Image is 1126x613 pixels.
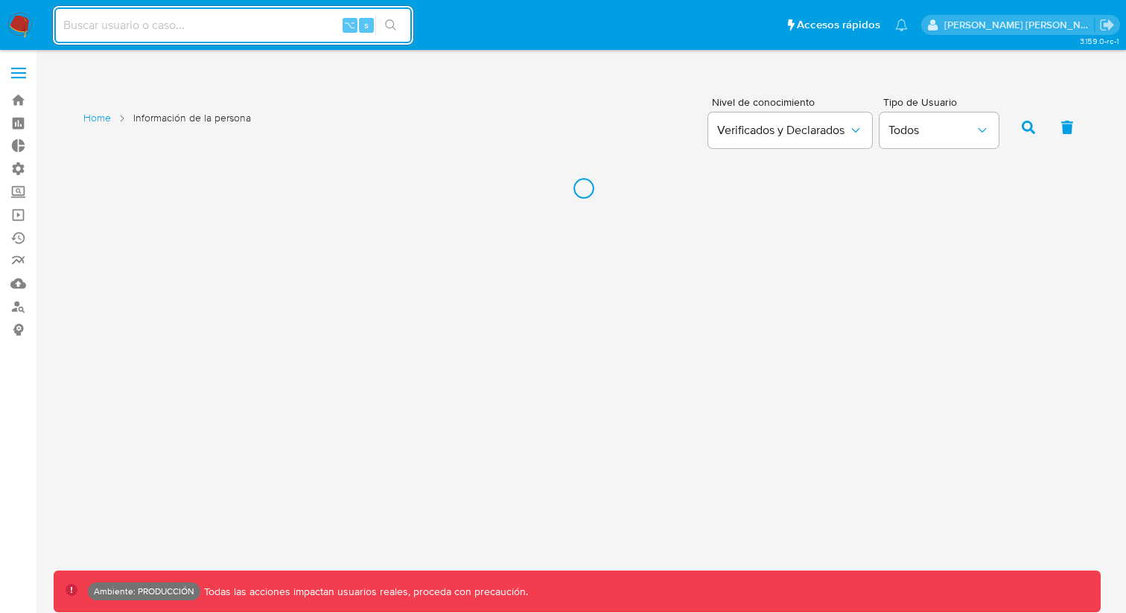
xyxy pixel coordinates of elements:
[888,123,975,138] span: Todos
[364,18,369,32] span: s
[883,97,1002,107] span: Tipo de Usuario
[708,112,872,148] button: Verificados y Declarados
[133,111,251,125] span: Información de la persona
[712,97,871,107] span: Nivel de conocimiento
[717,123,848,138] span: Verificados y Declarados
[83,105,251,147] nav: List of pages
[880,112,999,148] button: Todos
[895,19,908,31] a: Notificaciones
[94,588,194,594] p: Ambiente: PRODUCCIÓN
[797,17,880,33] span: Accesos rápidos
[54,16,412,35] input: Buscar usuario o caso...
[83,111,111,125] a: Home
[1099,17,1115,33] a: Salir
[200,585,528,599] p: Todas las acciones impactan usuarios reales, proceda con precaución.
[375,15,406,36] button: search-icon
[344,18,355,32] span: ⌥
[944,18,1095,32] p: rodrigo.moyano@mercadolibre.com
